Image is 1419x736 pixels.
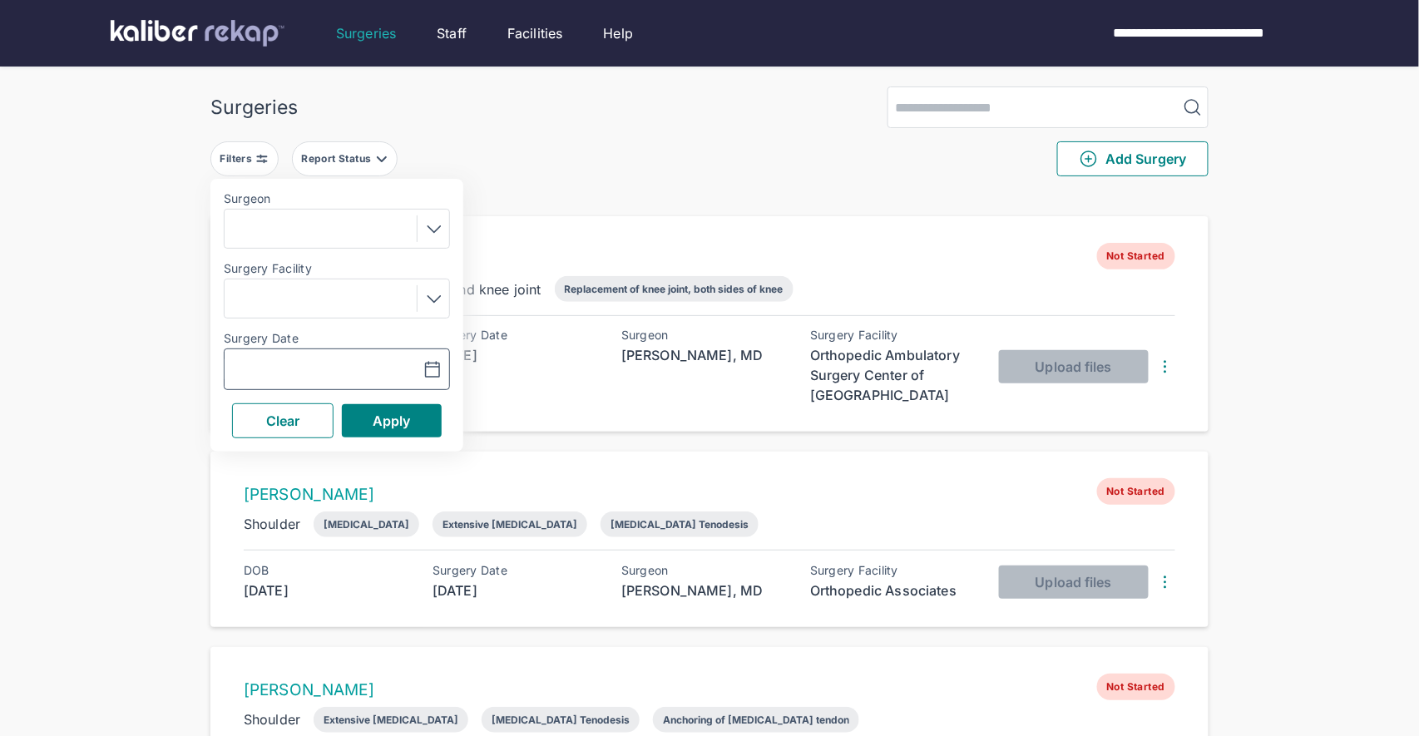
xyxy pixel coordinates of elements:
span: Not Started [1097,243,1175,269]
a: [PERSON_NAME] [244,680,374,699]
div: Orthopedic Associates [810,580,976,600]
div: Surgeries [210,96,298,119]
img: PlusCircleGreen.5fd88d77.svg [1079,149,1099,169]
div: [PERSON_NAME], MD [621,580,788,600]
label: Surgery Facility [224,262,450,275]
div: Shoulder [244,709,300,729]
div: [MEDICAL_DATA] Tenodesis [492,714,630,726]
div: Report Status [301,152,374,165]
div: Replacement of knee joint, both sides of knee [565,283,784,295]
button: Upload files [999,350,1149,383]
div: [PERSON_NAME], MD [621,345,788,365]
span: Upload files [1036,358,1112,375]
img: DotsThreeVertical.31cb0eda.svg [1155,572,1175,592]
span: Not Started [1097,478,1175,505]
button: Clear [232,403,334,438]
span: Not Started [1097,674,1175,700]
label: Surgery Date [224,332,450,345]
img: faders-horizontal-grey.d550dbda.svg [255,152,269,165]
div: [DATE] [244,580,410,600]
button: Apply [342,404,442,437]
div: Shoulder [244,514,300,534]
button: Report Status [292,141,398,176]
label: Surgeon [224,192,450,205]
div: Surgery Facility [810,564,976,577]
span: Clear [266,412,300,429]
div: Extensive [MEDICAL_DATA] [443,518,577,531]
img: MagnifyingGlass.1dc66aab.svg [1183,97,1203,117]
div: [MEDICAL_DATA] [324,518,409,531]
span: Upload files [1036,574,1112,590]
img: kaliber labs logo [111,20,284,47]
a: Surgeries [336,23,396,43]
div: Orthopedic Ambulatory Surgery Center of [GEOGRAPHIC_DATA] [810,345,976,405]
div: [DATE] [433,345,599,365]
div: [DATE] [433,580,599,600]
a: [PERSON_NAME] [244,485,374,504]
a: Help [604,23,634,43]
button: Add Surgery [1057,141,1209,176]
div: Anchoring of [MEDICAL_DATA] tendon [663,714,849,726]
div: Surgery Date [433,328,599,342]
div: Surgery Facility [810,328,976,342]
div: DOB [244,564,410,577]
img: filter-caret-down-grey.b3560631.svg [375,152,388,165]
button: Filters [210,141,279,176]
div: Surgeon [621,328,788,342]
button: Upload files [999,566,1149,599]
div: Surgery Date [433,564,599,577]
span: Add Surgery [1079,149,1186,169]
div: Surgeon [621,564,788,577]
img: DotsThreeVertical.31cb0eda.svg [1155,357,1175,377]
div: 2235 entries [210,190,1209,210]
div: Filters [220,152,256,165]
div: [MEDICAL_DATA] Tenodesis [611,518,749,531]
span: Apply [373,412,411,429]
div: Extensive [MEDICAL_DATA] [324,714,458,726]
a: Facilities [507,23,563,43]
a: Staff [437,23,467,43]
